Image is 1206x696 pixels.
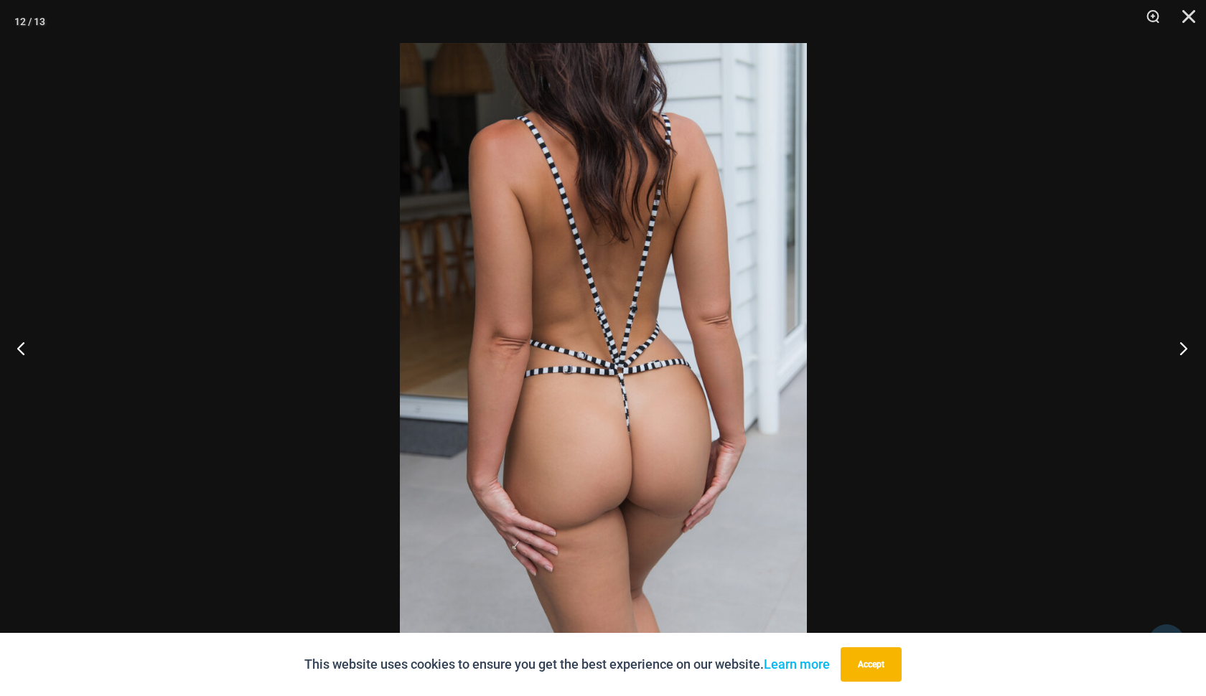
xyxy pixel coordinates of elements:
a: Learn more [764,657,830,672]
button: Next [1152,312,1206,384]
img: Inferno Mesh Black White 8561 One Piece 04 [400,43,807,653]
button: Accept [841,647,902,682]
p: This website uses cookies to ensure you get the best experience on our website. [304,654,830,675]
div: 12 / 13 [14,11,45,32]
